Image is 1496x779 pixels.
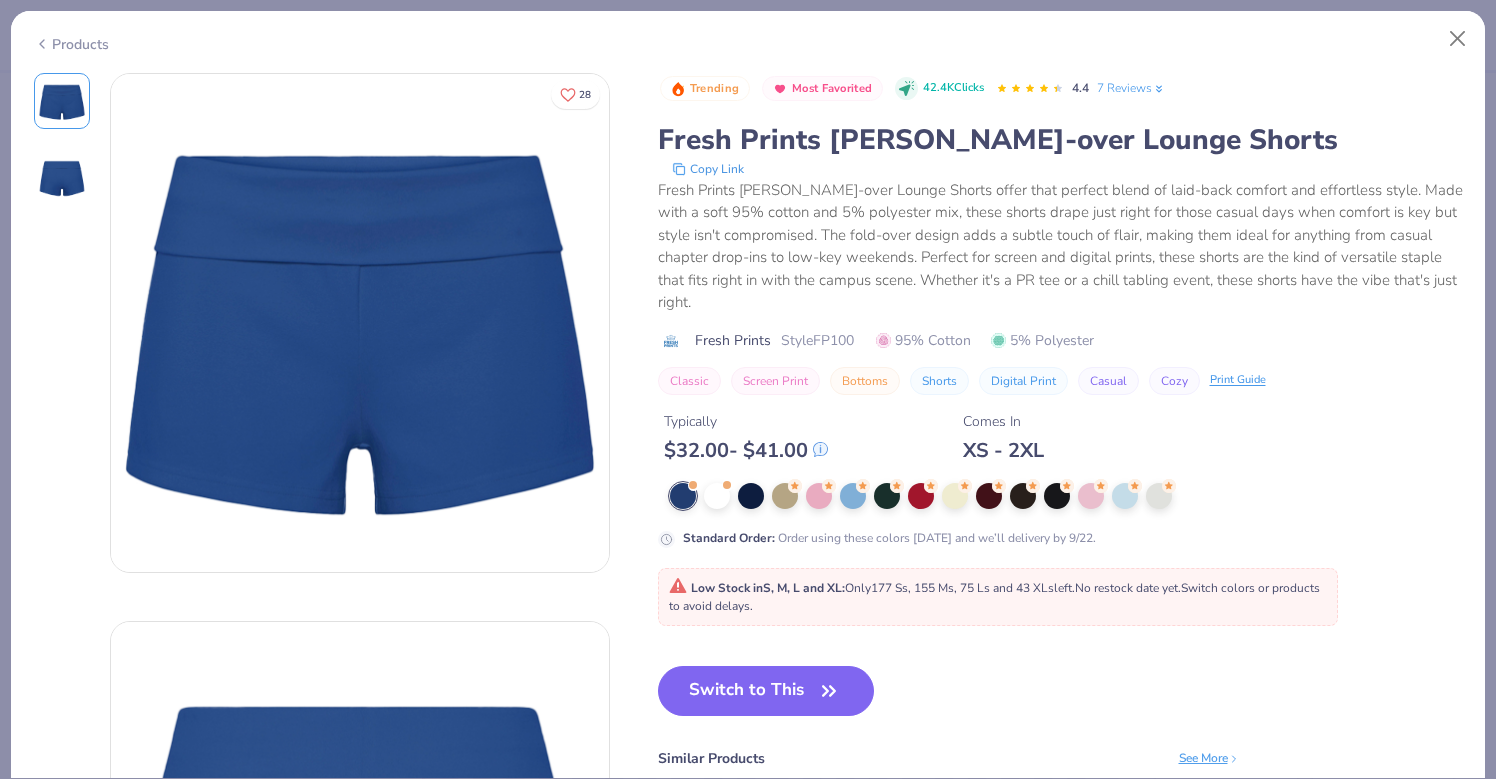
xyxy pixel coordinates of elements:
[996,73,1064,105] div: 4.4 Stars
[658,333,685,349] img: brand logo
[111,74,609,572] img: Front
[781,330,854,351] span: Style FP100
[658,748,765,769] div: Similar Products
[979,367,1068,395] button: Digital Print
[963,411,1044,432] div: Comes In
[876,330,971,351] span: 95% Cotton
[830,367,900,395] button: Bottoms
[792,83,872,94] span: Most Favorited
[695,330,771,351] span: Fresh Prints
[1210,372,1266,389] div: Print Guide
[658,367,721,395] button: Classic
[666,159,750,179] button: copy to clipboard
[772,81,788,97] img: Most Favorited sort
[683,529,1096,547] div: Order using these colors [DATE] and we’ll delivery by 9/22.
[1439,20,1477,58] button: Close
[963,438,1044,463] div: XS - 2XL
[910,367,969,395] button: Shorts
[691,580,845,596] strong: Low Stock in S, M, L and XL :
[664,411,828,432] div: Typically
[658,121,1463,159] div: Fresh Prints [PERSON_NAME]-over Lounge Shorts
[690,83,739,94] span: Trending
[762,76,883,102] button: Badge Button
[579,90,591,100] span: 28
[658,179,1463,314] div: Fresh Prints [PERSON_NAME]-over Lounge Shorts offer that perfect blend of laid-back comfort and e...
[1072,80,1089,96] span: 4.4
[923,80,984,97] span: 42.4K Clicks
[1078,367,1139,395] button: Casual
[38,77,86,125] img: Front
[551,80,600,109] button: Like
[38,153,86,201] img: Back
[658,666,875,716] button: Switch to This
[991,330,1094,351] span: 5% Polyester
[669,580,1320,614] span: Only 177 Ss, 155 Ms, 75 Ls and 43 XLs left. Switch colors or products to avoid delays.
[1097,79,1166,97] a: 7 Reviews
[670,81,686,97] img: Trending sort
[34,34,109,55] div: Products
[1149,367,1200,395] button: Cozy
[660,76,750,102] button: Badge Button
[683,530,775,546] strong: Standard Order :
[664,438,828,463] div: $ 32.00 - $ 41.00
[1075,580,1181,596] span: No restock date yet.
[1179,749,1240,767] div: See More
[731,367,820,395] button: Screen Print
